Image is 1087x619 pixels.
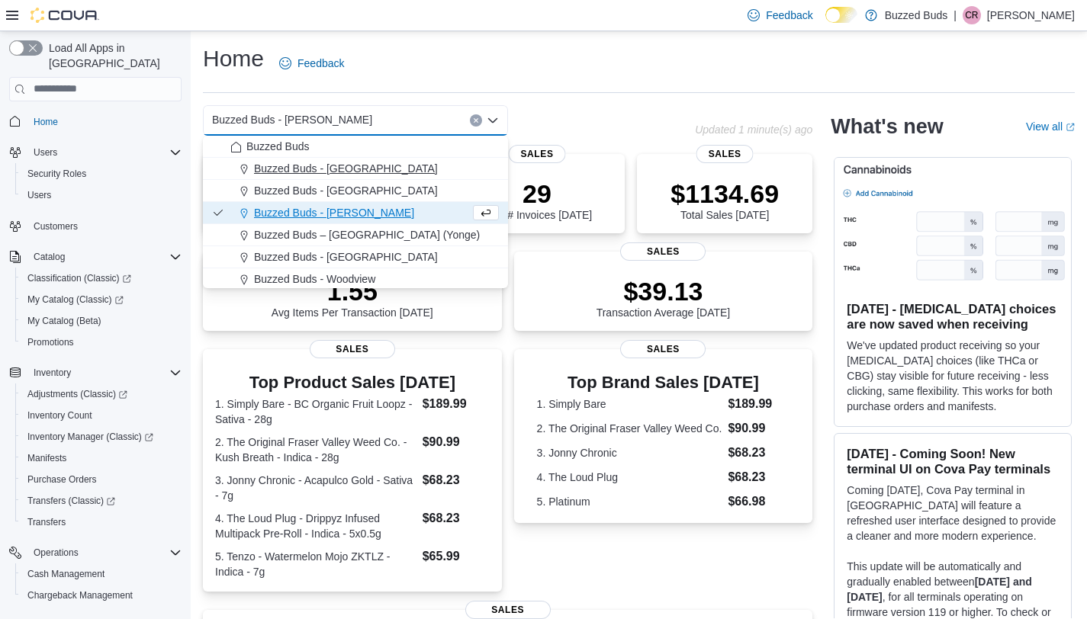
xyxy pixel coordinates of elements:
[825,23,826,24] span: Dark Mode
[1026,120,1075,133] a: View allExternal link
[27,248,71,266] button: Catalog
[831,114,943,139] h2: What's new
[203,136,508,158] button: Buzzed Buds
[965,6,978,24] span: CR
[15,469,188,490] button: Purchase Orders
[696,145,754,163] span: Sales
[509,145,566,163] span: Sales
[254,183,438,198] span: Buzzed Buds - [GEOGRAPHIC_DATA]
[1066,123,1075,132] svg: External link
[21,492,182,510] span: Transfers (Classic)
[21,449,72,467] a: Manifests
[470,114,482,127] button: Clear input
[537,470,722,485] dt: 4. The Loud Plug
[21,165,92,183] a: Security Roles
[620,340,706,358] span: Sales
[246,139,310,154] span: Buzzed Buds
[15,268,188,289] a: Classification (Classic)
[27,452,66,464] span: Manifests
[3,142,188,163] button: Users
[3,111,188,133] button: Home
[21,312,108,330] a: My Catalog (Beta)
[27,516,66,528] span: Transfers
[215,511,416,541] dt: 4. The Loud Plug - Drippyz Infused Multipack Pre-Roll - Indica - 5x0.5g
[203,268,508,290] button: Buzzed Buds - Woodview
[728,395,790,413] dd: $189.99
[272,276,433,306] p: 1.55
[21,312,182,330] span: My Catalog (Beta)
[423,471,490,489] dd: $68.23
[27,293,124,306] span: My Catalog (Classic)
[21,385,133,403] a: Adjustments (Classic)
[728,444,790,462] dd: $68.23
[15,512,188,533] button: Transfers
[27,189,51,201] span: Users
[203,136,508,335] div: Choose from the following options
[34,251,65,263] span: Catalog
[15,332,188,353] button: Promotions
[847,301,1059,332] h3: [DATE] - [MEDICAL_DATA] choices are now saved when receiving
[3,215,188,237] button: Customers
[987,6,1075,24] p: [PERSON_NAME]
[21,428,159,446] a: Inventory Manager (Classic)
[27,431,153,443] span: Inventory Manager (Classic)
[954,6,957,24] p: |
[215,549,416,579] dt: 5. Tenzo - Watermelon Mojo ZKTLZ - Indica - 7g
[21,513,182,531] span: Transfers
[728,419,790,438] dd: $90.99
[963,6,981,24] div: Catherine Rowe
[21,385,182,403] span: Adjustments (Classic)
[203,246,508,268] button: Buzzed Buds - [GEOGRAPHIC_DATA]
[215,473,416,503] dt: 3. Jonny Chronic - Acapulco Gold - Sativa - 7g
[27,336,74,348] span: Promotions
[254,161,438,176] span: Buzzed Buds - [GEOGRAPHIC_DATA]
[423,509,490,528] dd: $68.23
[825,7,857,23] input: Dark Mode
[21,186,57,204] a: Users
[254,227,480,242] span: Buzzed Buds – [GEOGRAPHIC_DATA] (Yonge)
[465,601,551,619] span: Sales
[620,242,706,261] span: Sales
[847,338,1059,414] p: We've updated product receiving so your [MEDICAL_DATA] choices (like THCa or CBG) stay visible fo...
[21,165,182,183] span: Security Roles
[21,470,103,489] a: Purchase Orders
[21,269,182,287] span: Classification (Classic)
[423,433,490,451] dd: $90.99
[34,547,79,559] span: Operations
[537,421,722,436] dt: 2. The Original Fraser Valley Weed Co.
[34,220,78,233] span: Customers
[27,143,182,162] span: Users
[15,447,188,469] button: Manifests
[537,396,722,412] dt: 1. Simply Bare
[15,563,188,585] button: Cash Management
[671,178,779,221] div: Total Sales [DATE]
[212,111,372,129] span: Buzzed Buds - [PERSON_NAME]
[43,40,182,71] span: Load All Apps in [GEOGRAPHIC_DATA]
[21,586,182,605] span: Chargeback Management
[27,568,105,580] span: Cash Management
[34,367,71,379] span: Inventory
[215,396,416,427] dt: 1. Simply Bare - BC Organic Fruit Loopz - Sativa - 28g
[3,362,188,383] button: Inventory
[27,388,127,400] span: Adjustments (Classic)
[203,43,264,74] h1: Home
[15,163,188,184] button: Security Roles
[537,445,722,460] dt: 3. Jonny Chronic
[254,271,375,287] span: Buzzed Buds - Woodview
[423,547,490,566] dd: $65.99
[597,276,731,306] p: $39.13
[3,246,188,268] button: Catalog
[203,180,508,202] button: Buzzed Buds - [GEOGRAPHIC_DATA]
[297,56,344,71] span: Feedback
[21,449,182,467] span: Manifests
[15,383,188,405] a: Adjustments (Classic)
[34,146,57,159] span: Users
[15,405,188,426] button: Inventory Count
[27,168,86,180] span: Security Roles
[15,426,188,447] a: Inventory Manager (Classic)
[482,178,592,221] div: Total # Invoices [DATE]
[15,490,188,512] a: Transfers (Classic)
[27,409,92,422] span: Inventory Count
[27,112,182,131] span: Home
[21,290,182,309] span: My Catalog (Classic)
